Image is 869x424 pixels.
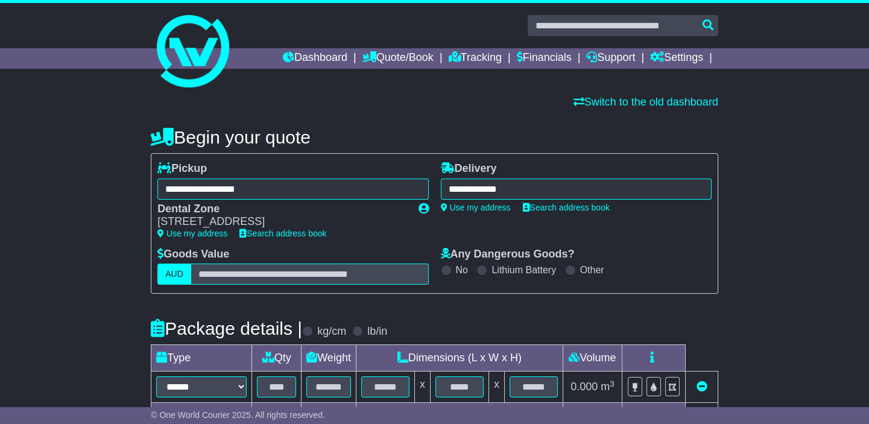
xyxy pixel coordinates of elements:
[523,203,610,212] a: Search address book
[283,48,347,69] a: Dashboard
[580,264,604,276] label: Other
[610,379,615,388] sup: 3
[157,248,229,261] label: Goods Value
[356,345,563,372] td: Dimensions (L x W x H)
[151,345,252,372] td: Type
[317,325,346,338] label: kg/cm
[367,325,387,338] label: lb/in
[441,248,575,261] label: Any Dangerous Goods?
[601,381,615,393] span: m
[157,264,191,285] label: AUD
[252,345,302,372] td: Qty
[696,381,707,393] a: Remove this item
[449,48,502,69] a: Tracking
[151,410,325,420] span: © One World Courier 2025. All rights reserved.
[302,345,356,372] td: Weight
[157,215,406,229] div: [STREET_ADDRESS]
[151,127,718,147] h4: Begin your quote
[574,96,718,108] a: Switch to the old dashboard
[586,48,635,69] a: Support
[157,203,406,216] div: Dental Zone
[239,229,326,238] a: Search address book
[517,48,572,69] a: Financials
[362,48,434,69] a: Quote/Book
[157,162,207,176] label: Pickup
[456,264,468,276] label: No
[488,372,504,403] td: x
[563,345,622,372] td: Volume
[570,381,598,393] span: 0.000
[650,48,703,69] a: Settings
[157,229,227,238] a: Use my address
[441,162,497,176] label: Delivery
[414,372,430,403] td: x
[441,203,511,212] a: Use my address
[491,264,556,276] label: Lithium Battery
[151,318,302,338] h4: Package details |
